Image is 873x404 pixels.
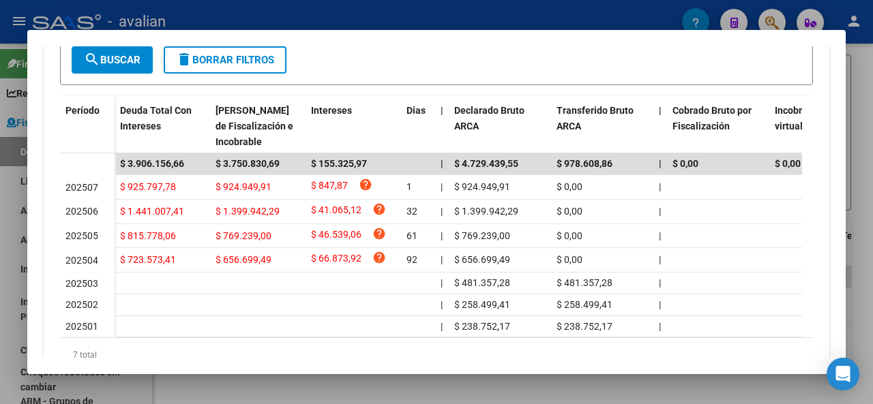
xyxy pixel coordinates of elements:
i: help [372,202,386,216]
span: $ 723.573,41 [120,254,176,265]
span: 202505 [65,230,98,241]
span: 1 [406,181,412,192]
button: Buscar [72,46,153,74]
span: $ 481.357,28 [557,277,612,288]
span: | [659,158,662,169]
span: Incobrable / Acta virtual [775,105,848,131]
span: $ 0,00 [672,158,698,169]
span: $ 3.750.830,69 [216,158,280,169]
span: $ 924.949,91 [216,181,271,192]
span: 61 [406,230,417,241]
button: Borrar Filtros [164,46,286,74]
span: | [659,321,661,332]
datatable-header-cell: Deuda Total Con Intereses [115,96,210,156]
span: | [441,105,443,116]
span: $ 769.239,00 [216,230,271,241]
span: $ 41.065,12 [311,202,361,221]
span: | [441,254,443,265]
div: 7 total [60,338,813,372]
span: Declarado Bruto ARCA [454,105,524,131]
span: $ 0,00 [775,158,801,169]
span: | [441,321,443,332]
span: 92 [406,254,417,265]
span: 202503 [65,278,98,289]
span: | [441,299,443,310]
span: $ 238.752,17 [557,321,612,332]
span: $ 4.729.439,55 [454,158,518,169]
datatable-header-cell: Cobrado Bruto por Fiscalización [667,96,769,156]
span: $ 925.797,78 [120,181,176,192]
mat-icon: search [84,51,100,67]
span: | [659,105,662,116]
div: Open Intercom Messenger [827,358,859,390]
span: 32 [406,206,417,217]
span: | [441,158,443,169]
span: Período [65,105,100,116]
span: 202504 [65,255,98,266]
span: Intereses [311,105,352,116]
datatable-header-cell: Dias [401,96,435,156]
span: $ 978.608,86 [557,158,612,169]
datatable-header-cell: Declarado Bruto ARCA [449,96,551,156]
span: | [659,230,661,241]
span: $ 1.399.942,29 [454,206,518,217]
span: 202507 [65,182,98,193]
span: | [659,277,661,288]
span: Deuda Total Con Intereses [120,105,192,131]
span: $ 0,00 [557,206,582,217]
span: | [441,181,443,192]
span: | [441,230,443,241]
span: | [659,299,661,310]
span: $ 481.357,28 [454,277,510,288]
span: $ 0,00 [557,230,582,241]
span: 202501 [65,321,98,332]
span: 202502 [65,299,98,310]
span: $ 238.752,17 [454,321,510,332]
span: $ 656.699,49 [454,254,510,265]
span: $ 258.499,41 [454,299,510,310]
span: $ 769.239,00 [454,230,510,241]
span: Borrar Filtros [176,54,274,66]
i: help [359,178,372,191]
span: Transferido Bruto ARCA [557,105,634,131]
span: [PERSON_NAME] de Fiscalización e Incobrable [216,105,293,147]
span: $ 46.539,06 [311,227,361,245]
span: $ 815.778,06 [120,230,176,241]
i: help [372,251,386,264]
span: | [441,206,443,217]
span: $ 847,87 [311,178,348,196]
span: | [659,206,661,217]
span: | [659,181,661,192]
span: $ 258.499,41 [557,299,612,310]
datatable-header-cell: Transferido Bruto ARCA [551,96,653,156]
span: | [441,277,443,288]
datatable-header-cell: | [435,96,449,156]
span: 202506 [65,206,98,217]
datatable-header-cell: Intereses [306,96,401,156]
span: $ 155.325,97 [311,158,367,169]
span: $ 66.873,92 [311,251,361,269]
span: Cobrado Bruto por Fiscalización [672,105,752,131]
span: Buscar [84,54,140,66]
span: | [659,254,661,265]
span: $ 924.949,91 [454,181,510,192]
mat-icon: delete [176,51,192,67]
span: $ 0,00 [557,254,582,265]
datatable-header-cell: Incobrable / Acta virtual [769,96,872,156]
span: Dias [406,105,426,116]
span: $ 0,00 [557,181,582,192]
datatable-header-cell: Período [60,96,115,153]
span: $ 1.441.007,41 [120,206,184,217]
span: $ 1.399.942,29 [216,206,280,217]
span: $ 656.699,49 [216,254,271,265]
datatable-header-cell: Deuda Bruta Neto de Fiscalización e Incobrable [210,96,306,156]
i: help [372,227,386,240]
span: $ 3.906.156,66 [120,158,184,169]
datatable-header-cell: | [653,96,667,156]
